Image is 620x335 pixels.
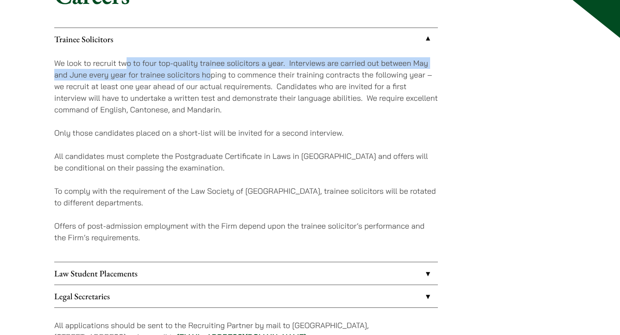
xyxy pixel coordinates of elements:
p: Only those candidates placed on a short-list will be invited for a second interview. [54,127,438,139]
div: Trainee Solicitors [54,50,438,262]
p: All candidates must complete the Postgraduate Certificate in Laws in [GEOGRAPHIC_DATA] and offers... [54,150,438,174]
p: Offers of post-admission employment with the Firm depend upon the trainee solicitor’s performance... [54,220,438,243]
p: We look to recruit two to four top-quality trainee solicitors a year. Interviews are carried out ... [54,57,438,115]
a: Trainee Solicitors [54,28,438,50]
a: Law Student Placements [54,262,438,285]
a: Legal Secretaries [54,285,438,307]
p: To comply with the requirement of the Law Society of [GEOGRAPHIC_DATA], trainee solicitors will b... [54,185,438,208]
